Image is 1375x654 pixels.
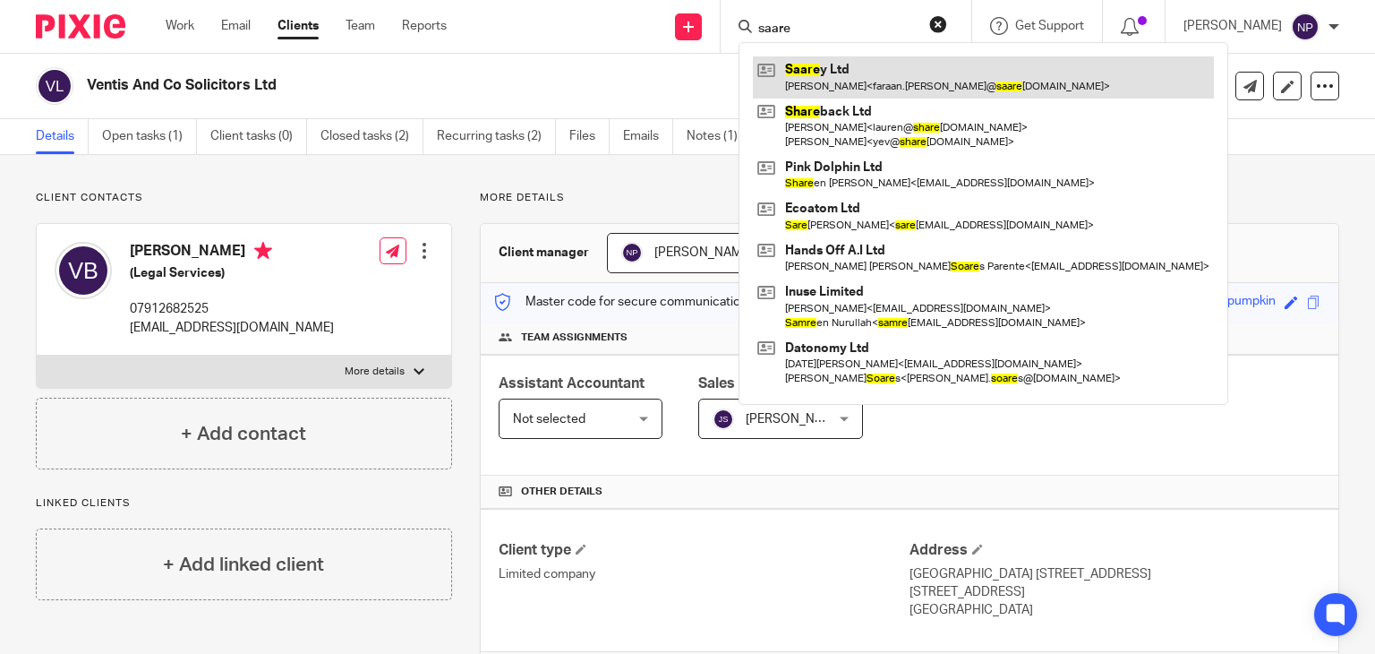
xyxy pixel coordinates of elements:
[278,17,319,35] a: Clients
[621,242,643,263] img: svg%3E
[102,119,197,154] a: Open tasks (1)
[55,242,112,299] img: svg%3E
[163,551,324,579] h4: + Add linked client
[687,119,752,154] a: Notes (1)
[746,413,844,426] span: [PERSON_NAME]
[130,300,334,318] p: 07912682525
[499,541,910,560] h4: Client type
[36,496,452,511] p: Linked clients
[130,319,334,337] p: [EMAIL_ADDRESS][DOMAIN_NAME]
[320,119,423,154] a: Closed tasks (2)
[87,76,894,95] h2: Ventis And Co Solicitors Ltd
[698,376,787,391] span: Sales Person
[1291,13,1319,41] img: svg%3E
[499,244,589,262] h3: Client manager
[713,409,734,430] img: svg%3E
[756,22,918,38] input: Search
[929,15,947,33] button: Clear
[346,17,375,35] a: Team
[36,14,125,39] img: Pixie
[521,331,628,345] span: Team assignments
[499,376,645,391] span: Assistant Accountant
[36,67,73,105] img: svg%3E
[221,17,251,35] a: Email
[345,365,405,379] p: More details
[402,17,447,35] a: Reports
[1183,17,1282,35] p: [PERSON_NAME]
[513,413,585,426] span: Not selected
[494,293,803,311] p: Master code for secure communications and files
[437,119,556,154] a: Recurring tasks (2)
[36,191,452,205] p: Client contacts
[210,119,307,154] a: Client tasks (0)
[130,264,334,282] h5: (Legal Services)
[181,420,306,448] h4: + Add contact
[130,242,334,264] h4: [PERSON_NAME]
[254,242,272,260] i: Primary
[521,485,602,499] span: Other details
[569,119,610,154] a: Files
[910,583,1320,601] p: [STREET_ADDRESS]
[499,565,910,583] p: Limited company
[654,246,753,259] span: [PERSON_NAME]
[36,119,89,154] a: Details
[910,601,1320,619] p: [GEOGRAPHIC_DATA]
[480,191,1339,205] p: More details
[166,17,194,35] a: Work
[623,119,673,154] a: Emails
[910,565,1320,583] p: [GEOGRAPHIC_DATA] [STREET_ADDRESS]
[1015,20,1084,32] span: Get Support
[910,541,1320,560] h4: Address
